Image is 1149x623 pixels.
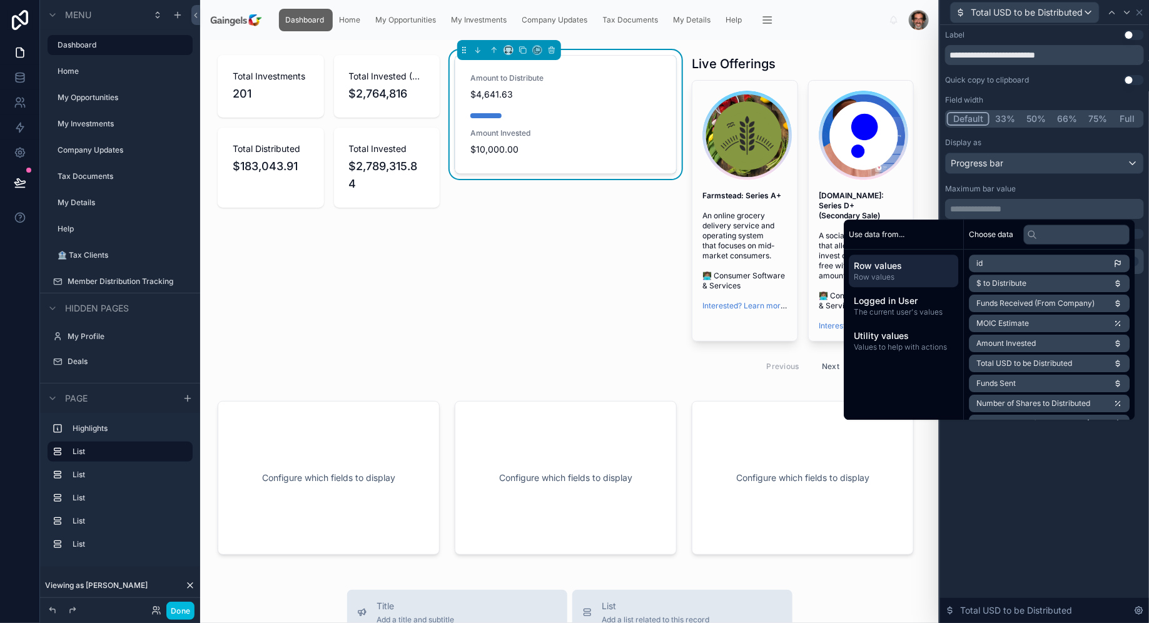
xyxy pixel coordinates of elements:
a: Tax Documents [597,9,667,31]
label: Deals [68,357,185,367]
span: My Details [674,15,711,25]
label: My Investments [58,119,185,129]
a: My Opportunities [369,9,445,31]
span: List [602,600,710,612]
span: Amount Invested [470,128,661,138]
span: Logged in User [854,295,954,307]
a: My Investments [445,9,516,31]
label: Tax Documents [58,171,185,181]
label: Display as [945,138,981,148]
button: Default [947,112,990,126]
div: scrollable content [945,199,1144,219]
span: Choose data [969,230,1014,240]
button: 66% [1051,112,1083,126]
button: 33% [990,112,1021,126]
span: Utility values [854,330,954,342]
button: Done [166,602,195,620]
label: Highlights [73,423,183,433]
span: Help [726,15,742,25]
label: List [73,539,183,549]
button: Full [1113,112,1142,126]
label: Home [58,66,185,76]
span: Row values [854,260,954,272]
span: Amount to Distribute [470,73,661,83]
label: Member Distribution Tracking [68,276,185,286]
span: Home [339,15,360,25]
div: scrollable content [274,6,889,34]
span: Menu [65,9,91,21]
label: List [73,470,183,480]
span: $4,641.63 [470,88,661,101]
a: Company Updates [516,9,597,31]
a: Help [720,9,751,31]
button: Total USD to be Distributed [950,2,1100,23]
label: Help [58,224,185,234]
span: Total USD to be Distributed [971,6,1083,19]
span: Total USD to be Distributed [960,604,1072,617]
label: List [73,516,183,526]
span: My Investments [451,15,507,25]
label: Maximum bar value [945,184,1016,194]
span: Values to help with actions [854,342,954,352]
span: Title [377,600,455,612]
a: My Details [667,9,720,31]
span: Use data from... [849,230,905,240]
span: The current user's values [854,307,954,317]
span: Hidden pages [65,302,129,315]
label: My Profile [68,332,185,342]
div: Label [945,30,964,40]
a: Amount to Distribute$4,641.63Amount Invested$10,000.00 [455,56,676,173]
img: App logo [210,10,264,30]
div: scrollable content [40,413,200,567]
span: Viewing as [PERSON_NAME] [45,580,148,590]
span: Row values [854,272,954,282]
button: 75% [1083,112,1113,126]
label: List [73,447,183,457]
label: Company Updates [58,145,185,155]
span: My Opportunities [375,15,436,25]
label: Field width [945,95,983,105]
span: Tax Documents [603,15,659,25]
span: Dashboard [285,15,324,25]
button: 50% [1021,112,1051,126]
span: $10,000.00 [470,143,661,156]
label: My Details [58,198,185,208]
span: Company Updates [522,15,588,25]
span: Progress bar [951,157,1003,170]
div: scrollable content [844,250,964,362]
label: 🏦 Tax Clients [58,250,185,260]
a: Home [333,9,369,31]
div: Quick copy to clipboard [945,75,1029,85]
label: Dashboard [58,40,185,50]
label: List [73,493,183,503]
label: My Opportunities [58,93,185,103]
a: Dashboard [279,9,333,31]
span: Page [65,392,88,405]
button: Progress bar [945,153,1144,174]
